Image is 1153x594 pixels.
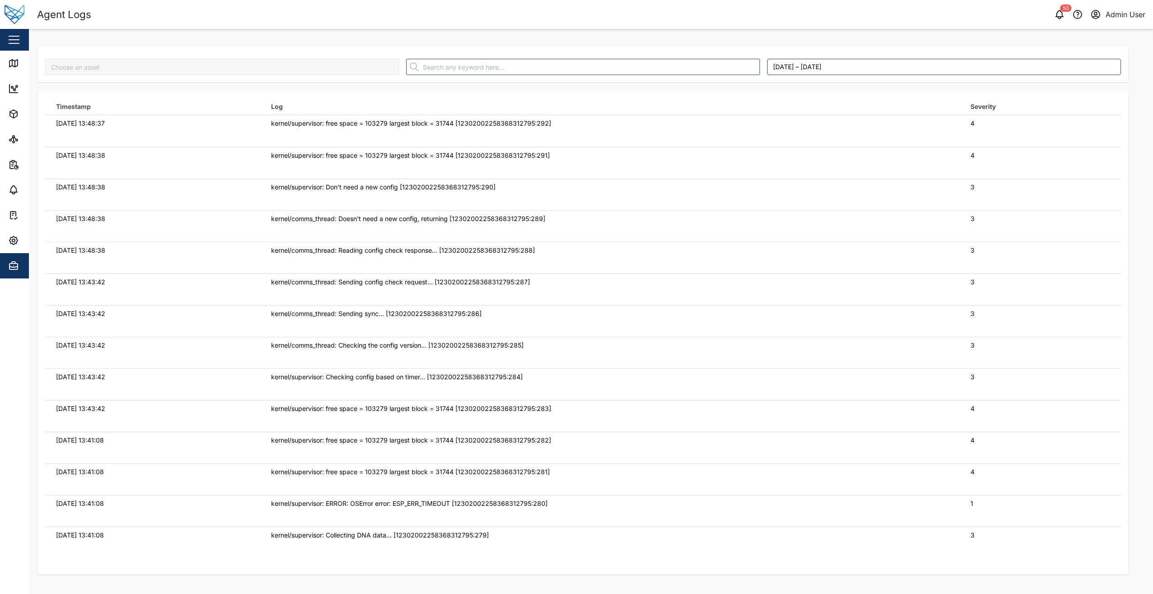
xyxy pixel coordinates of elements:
[271,340,949,350] div: kernel/comms_thread: Checking the config version... [12302002258368312795:285]
[45,99,260,115] th: Timestamp
[970,467,1110,477] div: 4
[56,404,249,414] div: [DATE] 13:43:42
[970,245,1110,255] div: 3
[970,151,1110,160] div: 4
[970,309,1110,319] div: 3
[970,404,1110,414] div: 4
[56,182,249,192] div: [DATE] 13:48:38
[271,214,949,224] div: kernel/comms_thread: Doesn't need a new config, returning [12302002258368312795:289]
[767,59,1121,75] button: September 8, 2025 – September 15, 2025
[56,245,249,255] div: [DATE] 13:48:38
[56,340,249,350] div: [DATE] 13:43:42
[56,499,249,509] div: [DATE] 13:41:08
[970,530,1110,540] div: 3
[271,499,949,509] div: kernel/supervisor: ERROR: OSError error: ESP_ERR_TIMEOUT [12302002258368312795:280]
[37,7,91,23] div: Agent Logs
[260,99,960,115] th: Log
[56,530,249,540] div: [DATE] 13:41:08
[271,245,949,255] div: kernel/comms_thread: Reading config check response... [12302002258368312795:288]
[271,182,949,192] div: kernel/supervisor: Don't need a new config [12302002258368312795:290]
[56,214,249,224] div: [DATE] 13:48:38
[1060,5,1072,12] div: 50
[406,59,760,75] input: Search any keyword here...
[1106,9,1145,20] div: Admin User
[271,372,949,382] div: kernel/supervisor: Checking config based on timer... [12302002258368312795:284]
[271,404,949,414] div: kernel/supervisor: free space = 103279 largest block = 31744 [12302002258368312795:283]
[970,182,1110,192] div: 3
[56,435,249,445] div: [DATE] 13:41:08
[271,435,949,445] div: kernel/supervisor: free space = 103279 largest block = 31744 [12302002258368312795:282]
[970,118,1110,128] div: 4
[970,372,1110,382] div: 3
[970,277,1110,287] div: 3
[56,118,249,128] div: [DATE] 13:48:37
[23,185,52,195] div: Alarms
[23,134,45,144] div: Sites
[271,530,949,540] div: kernel/supervisor: Collecting DNA data... [12302002258368312795:279]
[960,99,1121,115] th: Severity
[271,151,949,160] div: kernel/supervisor: free space = 103279 largest block = 31744 [12302002258368312795:291]
[271,309,949,319] div: kernel/comms_thread: Sending sync... [12302002258368312795:286]
[970,435,1110,445] div: 4
[271,118,949,128] div: kernel/supervisor: free space = 103279 largest block = 31744 [12302002258368312795:292]
[5,5,24,24] img: Main Logo
[23,109,52,119] div: Assets
[23,58,44,68] div: Map
[970,499,1110,509] div: 1
[56,372,249,382] div: [DATE] 13:43:42
[56,467,249,477] div: [DATE] 13:41:08
[23,210,48,220] div: Tasks
[23,261,50,271] div: Admin
[56,277,249,287] div: [DATE] 13:43:42
[1089,8,1146,21] button: Admin User
[23,84,64,94] div: Dashboard
[271,467,949,477] div: kernel/supervisor: free space = 103279 largest block = 31744 [12302002258368312795:281]
[23,160,54,170] div: Reports
[56,309,249,319] div: [DATE] 13:43:42
[56,151,249,160] div: [DATE] 13:48:38
[23,236,56,245] div: Settings
[970,340,1110,350] div: 3
[271,277,949,287] div: kernel/comms_thread: Sending config check request... [12302002258368312795:287]
[970,214,1110,224] div: 3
